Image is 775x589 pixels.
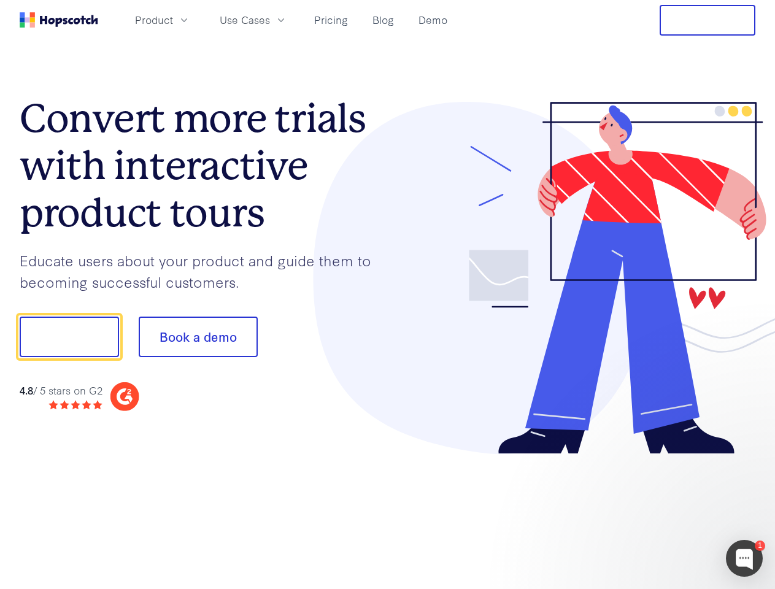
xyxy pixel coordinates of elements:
a: Pricing [309,10,353,30]
a: Demo [414,10,452,30]
span: Product [135,12,173,28]
a: Home [20,12,98,28]
strong: 4.8 [20,383,33,397]
a: Blog [368,10,399,30]
p: Educate users about your product and guide them to becoming successful customers. [20,250,388,292]
button: Book a demo [139,317,258,357]
button: Use Cases [212,10,295,30]
div: / 5 stars on G2 [20,383,102,398]
h1: Convert more trials with interactive product tours [20,95,388,236]
button: Product [128,10,198,30]
div: 1 [755,541,765,551]
button: Show me! [20,317,119,357]
button: Free Trial [660,5,755,36]
span: Use Cases [220,12,270,28]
